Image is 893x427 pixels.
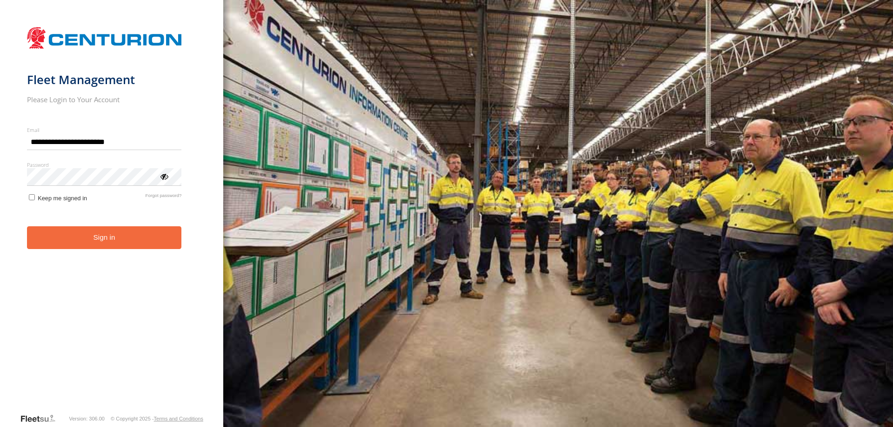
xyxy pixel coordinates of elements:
input: Keep me signed in [29,194,35,200]
div: © Copyright 2025 - [111,416,203,421]
h2: Please Login to Your Account [27,95,182,104]
label: Email [27,126,182,133]
img: Centurion Transport [27,26,182,50]
div: Version: 306.00 [69,416,105,421]
a: Visit our Website [20,414,63,423]
a: Terms and Conditions [154,416,203,421]
a: Forgot password? [146,193,182,202]
button: Sign in [27,226,182,249]
form: main [27,22,197,413]
span: Keep me signed in [38,195,87,202]
h1: Fleet Management [27,72,182,87]
label: Password [27,161,182,168]
div: ViewPassword [159,171,168,181]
